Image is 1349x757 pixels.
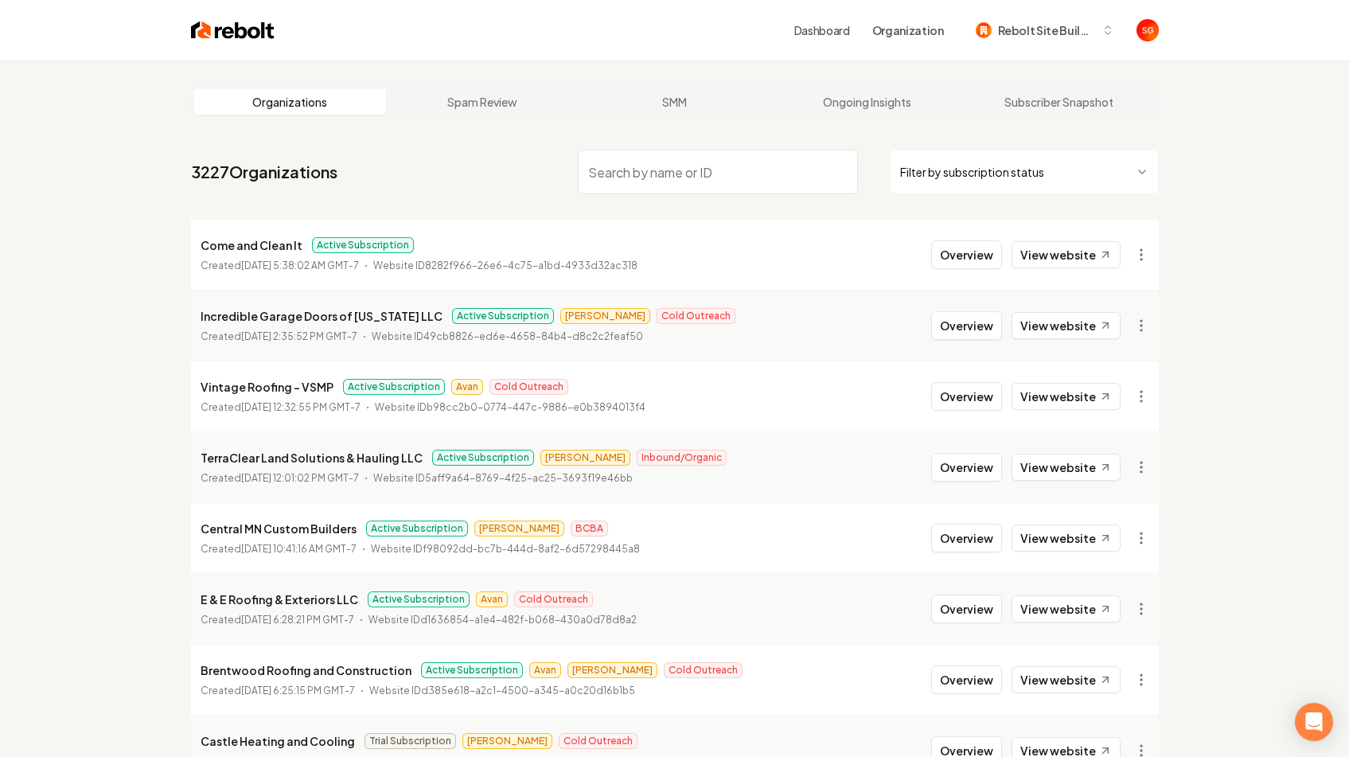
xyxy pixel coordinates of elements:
time: [DATE] 12:32:55 PM GMT-7 [241,401,361,413]
button: Overview [931,453,1002,482]
button: Overview [931,311,1002,340]
span: Avan [529,662,561,678]
span: Active Subscription [452,308,554,324]
a: Organizations [194,89,387,115]
span: BCBA [571,521,608,537]
button: Overview [931,382,1002,411]
p: Incredible Garage Doors of [US_STATE] LLC [201,306,443,326]
span: [PERSON_NAME] [560,308,650,324]
img: Rebolt Site Builder [976,22,992,38]
span: [PERSON_NAME] [540,450,630,466]
p: Vintage Roofing - VSMP [201,377,333,396]
a: View website [1012,312,1121,339]
a: Subscriber Snapshot [963,89,1156,115]
button: Open user button [1137,19,1159,41]
span: Active Subscription [368,591,470,607]
span: Cold Outreach [559,733,637,749]
span: Cold Outreach [657,308,735,324]
p: Created [201,258,359,274]
span: Active Subscription [343,379,445,395]
span: Cold Outreach [664,662,743,678]
button: Overview [931,595,1002,623]
p: Website ID f98092dd-bc7b-444d-8af2-6d57298445a8 [371,541,640,557]
a: SMM [579,89,771,115]
button: Overview [931,240,1002,269]
a: View website [1012,241,1121,268]
img: Rebolt Logo [191,19,275,41]
span: Avan [476,591,508,607]
div: Open Intercom Messenger [1295,703,1333,741]
span: Cold Outreach [489,379,568,395]
button: Organization [863,16,953,45]
p: Castle Heating and Cooling [201,732,355,751]
p: Website ID d385e618-a2c1-4500-a345-a0c20d16b1b5 [369,683,635,699]
button: Overview [931,665,1002,694]
time: [DATE] 5:38:02 AM GMT-7 [241,259,359,271]
a: Dashboard [794,22,850,38]
span: Rebolt Site Builder [998,22,1095,39]
a: Spam Review [386,89,579,115]
span: Active Subscription [312,237,414,253]
p: Created [201,612,354,628]
time: [DATE] 12:01:02 PM GMT-7 [241,472,359,484]
p: Website ID b98cc2b0-0774-447c-9886-e0b3894013f4 [375,400,645,416]
a: View website [1012,383,1121,410]
p: Created [201,470,359,486]
span: Active Subscription [421,662,523,678]
time: [DATE] 6:25:15 PM GMT-7 [241,685,355,697]
span: Trial Subscription [365,733,456,749]
time: [DATE] 6:28:21 PM GMT-7 [241,614,354,626]
span: [PERSON_NAME] [462,733,552,749]
p: Website ID 5aff9a64-8769-4f25-ac25-3693f19e46bb [373,470,633,486]
p: Created [201,541,357,557]
input: Search by name or ID [578,150,858,194]
span: Cold Outreach [514,591,593,607]
span: Active Subscription [432,450,534,466]
p: Website ID 49cb8826-ed6e-4658-84b4-d8c2c2feaf50 [372,329,643,345]
p: Website ID 8282f966-26e6-4c75-a1bd-4933d32ac318 [373,258,637,274]
a: View website [1012,595,1121,622]
p: Central MN Custom Builders [201,519,357,538]
p: Website ID d1636854-a1e4-482f-b068-430a0d78d8a2 [368,612,637,628]
p: E & E Roofing & Exteriors LLC [201,590,358,609]
span: Avan [451,379,483,395]
a: View website [1012,525,1121,552]
p: Created [201,683,355,699]
p: Come and Clean It [201,236,302,255]
a: Ongoing Insights [770,89,963,115]
p: Brentwood Roofing and Construction [201,661,411,680]
a: 3227Organizations [191,161,337,183]
time: [DATE] 2:35:52 PM GMT-7 [241,330,357,342]
span: [PERSON_NAME] [474,521,564,537]
a: View website [1012,454,1121,481]
p: Created [201,329,357,345]
span: [PERSON_NAME] [567,662,657,678]
p: Created [201,400,361,416]
button: Overview [931,524,1002,552]
span: Inbound/Organic [637,450,727,466]
a: View website [1012,666,1121,693]
time: [DATE] 10:41:16 AM GMT-7 [241,543,357,555]
img: Shayan G [1137,19,1159,41]
p: TerraClear Land Solutions & Hauling LLC [201,448,423,467]
span: Active Subscription [366,521,468,537]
